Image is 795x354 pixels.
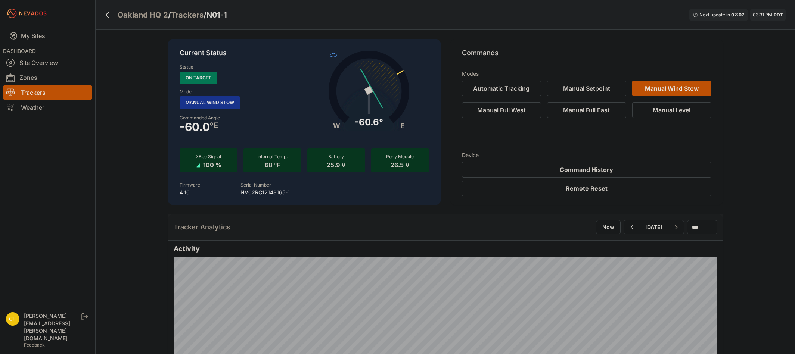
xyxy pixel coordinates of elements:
[206,10,227,20] h3: N01-1
[632,81,711,96] button: Manual Wind Stow
[462,48,711,64] p: Commands
[105,5,227,25] nav: Breadcrumb
[699,12,730,18] span: Next update in
[174,244,717,254] h2: Activity
[3,27,92,45] a: My Sites
[547,81,626,96] button: Manual Setpoint
[6,312,19,326] img: chris.young@nevados.solar
[391,160,410,169] span: 26.5 V
[639,220,668,234] button: [DATE]
[180,122,210,131] span: -60.0
[180,48,429,64] p: Current Status
[180,182,200,188] label: Firmware
[632,102,711,118] button: Manual Level
[265,160,280,169] span: 68 ºF
[180,96,240,109] span: Manual Wind Stow
[204,10,206,20] span: /
[3,70,92,85] a: Zones
[196,154,221,159] span: XBee Signal
[774,12,783,18] span: PDT
[462,181,711,196] button: Remote Reset
[24,312,80,342] div: [PERSON_NAME][EMAIL_ADDRESS][PERSON_NAME][DOMAIN_NAME]
[118,10,168,20] a: Oakland HQ 2
[257,154,288,159] span: Internal Temp.
[240,182,271,188] label: Serial Number
[462,81,541,96] button: Automatic Tracking
[386,154,414,159] span: Pony Module
[210,122,218,128] span: º E
[180,89,192,95] label: Mode
[180,189,200,196] p: 4.16
[753,12,772,18] span: 03:31 PM
[3,55,92,70] a: Site Overview
[180,72,217,84] span: On Target
[203,160,221,169] span: 100 %
[174,222,230,232] h2: Tracker Analytics
[355,116,383,128] div: -60.6°
[168,10,171,20] span: /
[240,189,290,196] p: NV02RC12148165-1
[462,102,541,118] button: Manual Full West
[328,154,344,159] span: Battery
[547,102,626,118] button: Manual Full East
[462,162,711,178] button: Command History
[24,342,45,348] a: Feedback
[462,70,479,78] h3: Modes
[180,115,300,121] label: Commanded Angle
[462,151,711,159] h3: Device
[171,10,204,20] a: Trackers
[3,48,36,54] span: DASHBOARD
[3,85,92,100] a: Trackers
[731,12,745,18] div: 02 : 07
[180,64,193,70] label: Status
[3,100,92,115] a: Weather
[327,160,346,169] span: 25.9 V
[596,220,621,234] button: Now
[6,7,48,19] img: Nevados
